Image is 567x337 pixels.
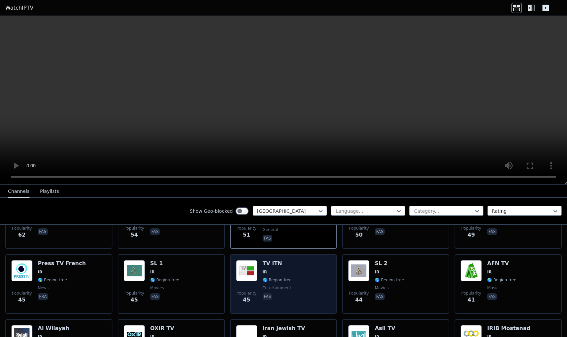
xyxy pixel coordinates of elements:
h6: TV ITN [263,260,292,267]
button: Channels [8,185,30,198]
span: 45 [131,296,138,304]
h6: Al Wilayah [38,325,69,332]
img: Press TV French [11,260,32,281]
span: movies [375,285,389,291]
span: 49 [468,231,475,239]
h6: OXIR TV [150,325,179,332]
span: movies [150,285,164,291]
span: 41 [468,296,475,304]
h6: Asil TV [375,325,404,332]
span: 51 [243,231,250,239]
span: 50 [355,231,362,239]
img: AFN TV [461,260,482,281]
span: IR [150,269,155,275]
h6: SL 2 [375,260,404,267]
img: TV ITN [236,260,257,281]
span: IR [38,269,42,275]
span: IR [375,269,379,275]
span: Popularity [12,291,32,296]
span: Popularity [237,226,257,231]
img: SL 2 [348,260,369,281]
img: SL 1 [124,260,145,281]
span: 🌎 Region-free [263,277,292,283]
p: fas [150,293,160,300]
p: fas [375,293,385,300]
p: fas [487,293,497,300]
h6: IRIB Mostanad [487,325,531,332]
h6: Press TV French [38,260,86,267]
label: Show Geo-blocked [190,208,233,214]
h6: Iran Jewish TV [263,325,305,332]
span: music [487,285,498,291]
p: fas [263,293,273,300]
span: entertainment [263,285,291,291]
a: WatchIPTV [5,4,33,12]
span: IR [487,269,492,275]
span: Popularity [124,291,144,296]
span: 🌎 Region-free [375,277,404,283]
span: news [38,285,48,291]
span: 54 [131,231,138,239]
span: IR [263,269,267,275]
span: 45 [243,296,250,304]
span: 62 [18,231,26,239]
p: fas [150,228,160,235]
p: fas [38,228,48,235]
span: Popularity [349,226,369,231]
span: 🌎 Region-free [150,277,179,283]
span: Popularity [461,291,481,296]
button: Playlists [40,185,59,198]
span: Popularity [12,226,32,231]
span: 45 [18,296,26,304]
h6: AFN TV [487,260,516,267]
h6: SL 1 [150,260,179,267]
span: Popularity [124,226,144,231]
p: fra [38,293,48,300]
p: fas [487,228,497,235]
span: 🌎 Region-free [487,277,516,283]
p: fas [263,235,273,242]
span: Popularity [237,291,257,296]
span: 🌎 Region-free [38,277,67,283]
span: Popularity [349,291,369,296]
span: general [263,227,278,232]
span: Popularity [461,226,481,231]
p: fas [375,228,385,235]
span: 44 [355,296,362,304]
